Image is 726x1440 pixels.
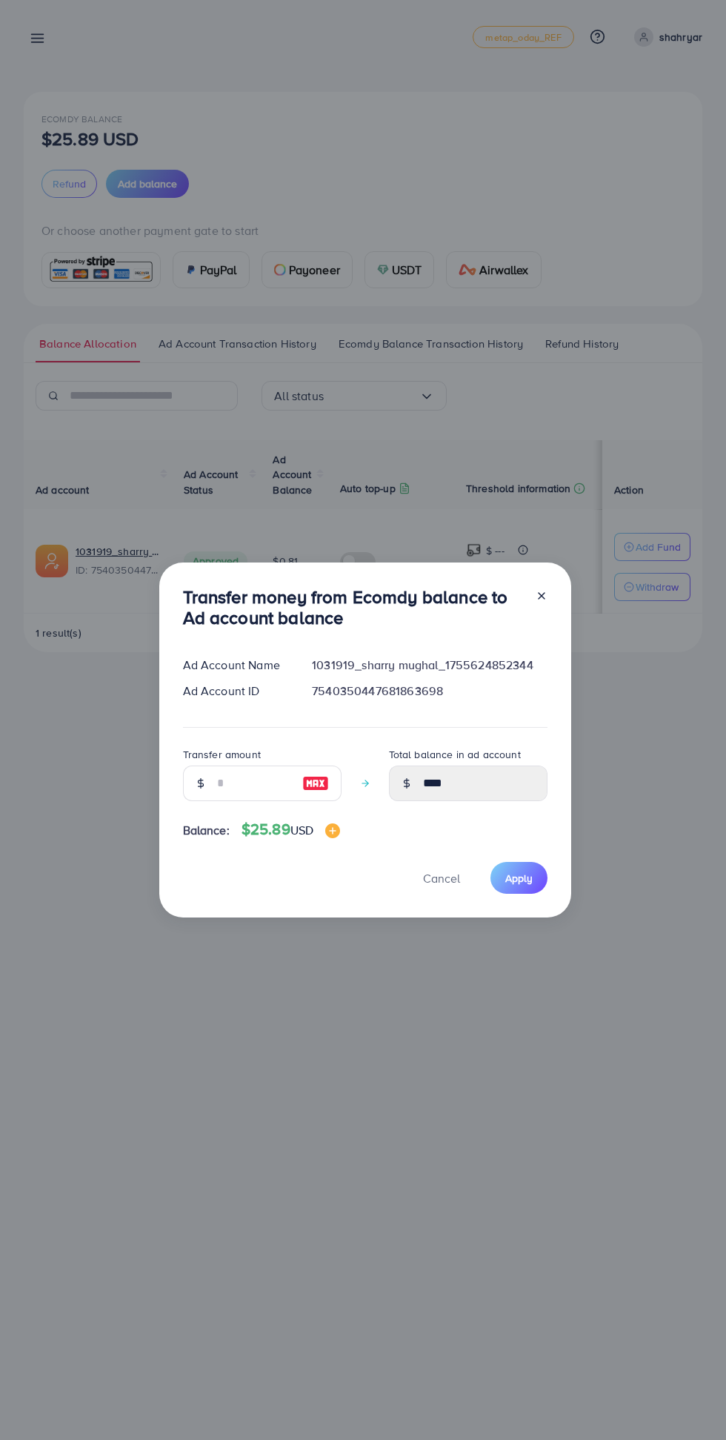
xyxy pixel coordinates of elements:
span: Apply [505,871,533,886]
span: Balance: [183,822,230,839]
span: USD [290,822,313,838]
span: Cancel [423,870,460,886]
img: image [302,774,329,792]
iframe: Chat [663,1373,715,1429]
img: image [325,823,340,838]
h3: Transfer money from Ecomdy balance to Ad account balance [183,586,524,629]
button: Cancel [404,862,479,894]
h4: $25.89 [242,820,340,839]
div: 1031919_sharry mughal_1755624852344 [300,657,559,674]
div: Ad Account Name [171,657,301,674]
label: Transfer amount [183,747,261,762]
div: 7540350447681863698 [300,683,559,700]
label: Total balance in ad account [389,747,521,762]
button: Apply [490,862,547,894]
div: Ad Account ID [171,683,301,700]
